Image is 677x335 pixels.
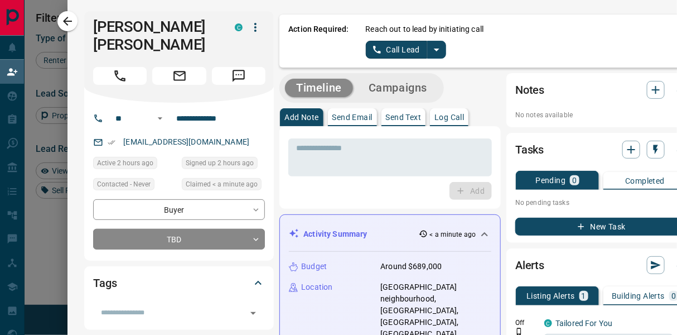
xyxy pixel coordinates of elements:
[515,81,544,99] h2: Notes
[536,176,566,184] p: Pending
[245,305,261,321] button: Open
[235,23,243,31] div: condos.ca
[301,281,332,293] p: Location
[288,23,349,59] p: Action Required:
[612,292,665,300] p: Building Alerts
[386,113,422,121] p: Send Text
[152,67,206,85] span: Email
[515,318,538,328] p: Off
[366,23,484,35] p: Reach out to lead by initiating call
[153,112,167,125] button: Open
[93,270,265,296] div: Tags
[284,113,318,121] p: Add Note
[515,256,544,274] h2: Alerts
[93,67,147,85] span: Call
[97,157,153,169] span: Active 2 hours ago
[572,176,577,184] p: 0
[285,79,353,97] button: Timeline
[303,228,367,240] p: Activity Summary
[97,179,151,190] span: Contacted - Never
[93,157,176,173] div: Fri Sep 12 2025
[93,18,218,54] h1: [PERSON_NAME] [PERSON_NAME]
[93,229,265,250] div: TBD
[186,157,254,169] span: Signed up 2 hours ago
[332,113,373,121] p: Send Email
[301,261,327,272] p: Budget
[93,274,117,292] h2: Tags
[212,67,265,85] span: Message
[357,79,438,97] button: Campaigns
[625,177,665,185] p: Completed
[123,137,249,146] a: [EMAIL_ADDRESS][DOMAIN_NAME]
[186,179,258,190] span: Claimed < a minute ago
[434,113,464,121] p: Log Call
[289,224,491,245] div: Activity Summary< a minute ago
[582,292,586,300] p: 1
[555,319,612,328] a: Tailored For You
[182,178,265,194] div: Fri Sep 12 2025
[366,41,428,59] button: Call Lead
[380,261,442,272] p: Around $689,000
[515,141,544,159] h2: Tasks
[93,199,265,220] div: Buyer
[430,229,476,240] p: < a minute ago
[544,319,552,327] div: condos.ca
[182,157,265,173] div: Fri Sep 12 2025
[671,292,676,300] p: 0
[526,292,575,300] p: Listing Alerts
[108,138,115,146] svg: Email Verified
[366,41,447,59] div: split button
